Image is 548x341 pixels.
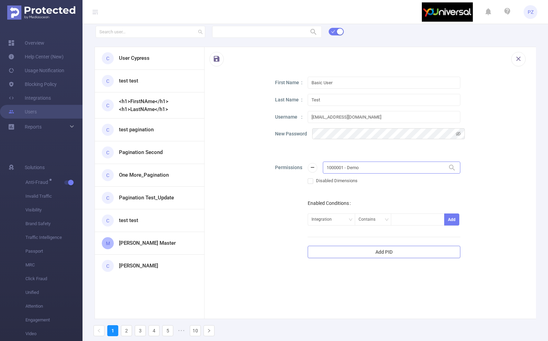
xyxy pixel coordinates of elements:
span: Click Fraud [25,272,83,286]
li: 1 [107,325,118,336]
span: Passport [25,244,83,258]
a: 5 [163,326,173,336]
a: Reports [25,120,42,134]
i: icon: search [198,30,203,34]
span: Unified [25,286,83,299]
a: Usage Notification [8,64,64,77]
span: Disabled Dimensions [313,178,360,183]
span: C [106,123,109,137]
li: 2 [121,325,132,336]
a: 2 [121,326,132,336]
span: Visibility [25,203,83,217]
a: 1 [108,326,118,336]
a: 3 [135,326,145,336]
img: Protected Media [7,5,75,20]
span: Engagement [25,313,83,327]
a: 10 [190,326,200,336]
h3: Pagination Test_Update [119,194,174,202]
h3: test pagination [119,126,154,134]
label: Enabled Conditions [308,200,353,206]
h3: [PERSON_NAME] [119,262,158,270]
p: Last Name [275,96,303,103]
button: Add [444,213,459,225]
span: M [106,236,110,250]
div: Contains [359,214,380,225]
a: Integrations [8,91,51,105]
span: MRC [25,258,83,272]
span: C [106,74,109,88]
p: New Password [275,130,307,137]
a: Blocking Policy [8,77,57,91]
i: icon: down [349,218,353,222]
li: 4 [149,325,160,336]
h3: test test [119,217,138,224]
i: icon: check [331,30,335,34]
span: Attention [25,299,83,313]
input: First Name [308,77,460,89]
span: C [106,168,109,182]
i: icon: eye-invisible [456,131,461,136]
span: Invalid Traffic [25,189,83,203]
span: Anti-Fraud [25,180,51,185]
h3: Pagination Second [119,148,163,156]
input: Last Name [308,94,460,106]
input: Username [308,111,460,123]
p: First Name [275,79,303,86]
h3: test test [119,77,138,85]
li: Next Page [204,325,215,336]
span: PZ [528,5,534,19]
i: icon: down [385,218,389,222]
li: 3 [135,325,146,336]
li: 5 [162,325,173,336]
input: Search user... [96,26,205,38]
span: C [106,146,109,159]
button: icon: minus [308,163,317,173]
span: C [106,191,109,205]
span: C [106,214,109,228]
p: Permissions [275,164,303,171]
span: Solutions [25,161,45,174]
span: Reports [25,124,42,130]
li: 10 [190,325,201,336]
span: Video [25,327,83,341]
h3: [PERSON_NAME] Master [119,239,176,247]
a: Overview [8,36,44,50]
span: Traffic Intelligence [25,231,83,244]
li: Next 5 Pages [176,325,187,336]
span: C [106,52,109,65]
h3: One More_Pagination [119,171,169,179]
button: Add PID [308,246,460,258]
li: Previous Page [94,325,105,336]
div: Integration [311,214,337,225]
p: Username [275,113,303,121]
span: ••• [176,325,187,336]
span: C [106,99,109,112]
h3: User Cypress [119,54,150,62]
span: C [106,259,109,273]
a: Help Center (New) [8,50,64,64]
i: icon: left [97,329,101,333]
a: Users [8,105,37,119]
i: icon: right [207,329,211,333]
a: 4 [149,326,159,336]
h3: <h1>FirstNAme</h1> <h1>LastNAme</h1> [119,98,192,113]
span: Brand Safety [25,217,83,231]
